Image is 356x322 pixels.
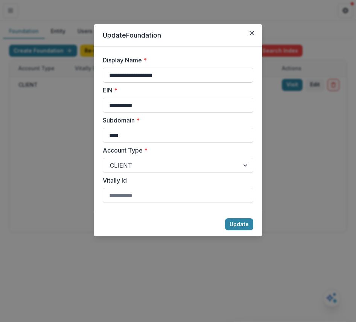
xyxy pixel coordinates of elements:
[225,218,253,230] button: Update
[103,86,249,95] label: EIN
[103,56,249,65] label: Display Name
[103,116,249,125] label: Subdomain
[94,24,262,47] header: Update Foundation
[103,176,249,185] label: Vitally Id
[246,27,258,39] button: Close
[103,146,249,155] label: Account Type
